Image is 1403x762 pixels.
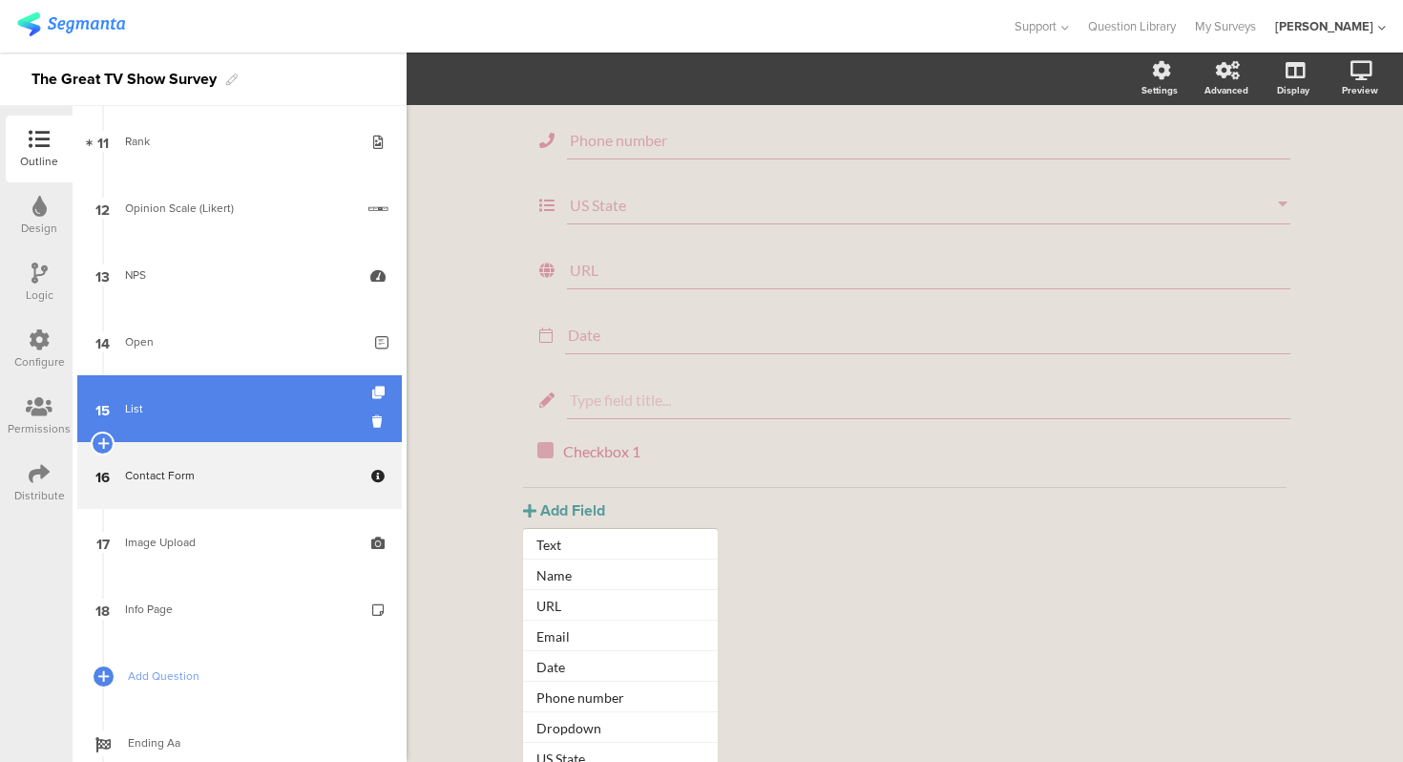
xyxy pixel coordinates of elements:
[1342,83,1378,97] div: Preview
[77,108,402,175] a: 11 Rank
[125,399,353,418] div: List
[523,560,718,590] button: Name
[372,387,388,399] i: Duplicate
[31,64,217,95] div: The Great TV Show Survey
[95,331,110,352] span: 14
[125,265,353,285] div: NPS
[77,576,402,643] a: 18 Info Page
[20,153,58,170] div: Outline
[523,529,718,560] button: Text
[1277,83,1309,97] div: Display
[570,261,1288,279] input: Type field title...
[523,682,718,712] button: Phone number
[570,391,1288,409] input: Type field title...
[26,286,53,304] div: Logic
[95,599,110,620] span: 18
[77,375,402,442] a: 15 List
[570,196,1278,214] input: Type field title...
[95,265,110,286] span: 13
[523,712,718,743] button: Dropdown
[523,621,718,651] button: Email
[96,532,110,553] span: 17
[77,442,402,509] a: 16 Contact Form
[568,326,1288,344] input: Type field title...
[77,308,402,375] a: 14 Open
[372,413,388,431] i: Delete
[125,332,361,351] div: Open
[1141,83,1178,97] div: Settings
[125,132,353,151] div: Rank
[95,465,110,486] span: 16
[523,590,718,621] button: URL
[21,220,57,237] div: Design
[1015,17,1057,35] span: Support
[523,651,718,682] button: Date
[17,12,125,36] img: segmanta logo
[570,131,1288,149] input: Type field title...
[95,398,110,419] span: 15
[97,131,109,152] span: 11
[125,600,353,619] div: Info Page
[77,242,402,308] a: 13 NPS
[563,442,1277,460] div: Checkbox 1
[128,667,372,686] span: Add Question
[14,353,65,370] div: Configure
[14,487,65,504] div: Distribute
[77,175,402,242] a: 12 Opinion Scale (Likert)
[125,466,353,485] div: Contact Form
[523,499,605,521] button: Add Field
[128,733,372,752] span: Ending Aa
[1275,17,1373,35] div: [PERSON_NAME]
[8,420,71,437] div: Permissions
[95,198,110,219] span: 12
[125,199,354,218] div: Opinion Scale (Likert)
[77,509,402,576] a: 17 Image Upload
[1204,83,1248,97] div: Advanced
[125,533,353,552] div: Image Upload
